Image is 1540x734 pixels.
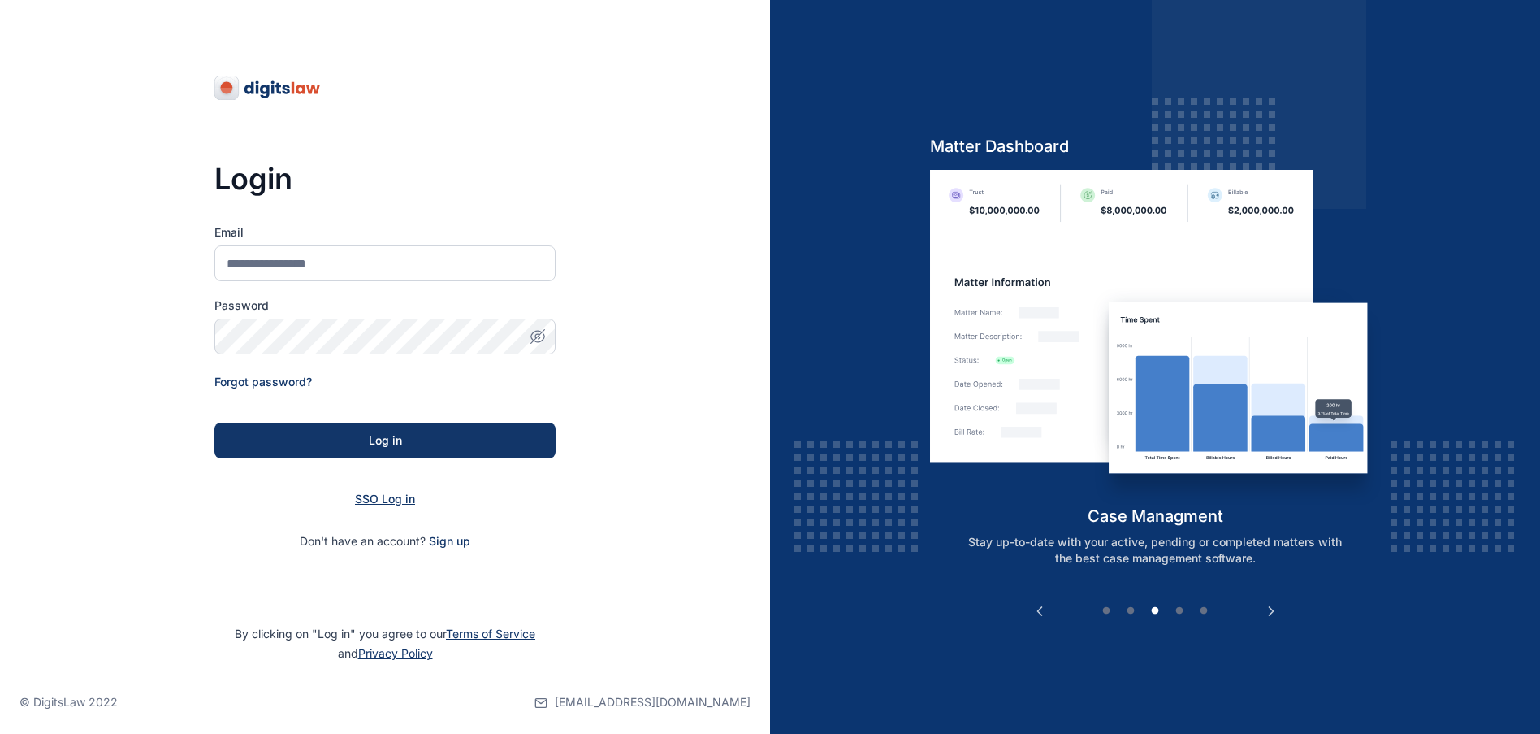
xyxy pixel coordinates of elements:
a: Privacy Policy [358,646,433,660]
img: case-management [930,170,1381,505]
span: [EMAIL_ADDRESS][DOMAIN_NAME] [555,694,751,710]
button: 3 [1147,603,1163,619]
span: Sign up [429,533,470,549]
h5: Matter Dashboard [930,135,1381,158]
button: 2 [1123,603,1139,619]
p: Don't have an account? [214,533,556,549]
label: Password [214,298,556,314]
button: Log in [214,423,556,458]
h5: case managment [930,505,1381,528]
p: © DigitsLaw 2022 [19,694,118,710]
a: Sign up [429,534,470,548]
img: digitslaw-logo [214,75,322,101]
a: SSO Log in [355,492,415,506]
label: Email [214,224,556,241]
button: Previous [1032,603,1048,619]
h3: Login [214,163,556,195]
a: Terms of Service [446,627,535,641]
button: 1 [1098,603,1114,619]
div: Log in [240,432,530,449]
span: and [338,646,433,660]
p: By clicking on "Log in" you agree to our [19,624,751,663]
a: Forgot password? [214,375,312,389]
button: Next [1263,603,1279,619]
button: 4 [1171,603,1187,619]
button: 5 [1196,603,1212,619]
p: Stay up-to-date with your active, pending or completed matters with the best case management soft... [947,534,1363,567]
